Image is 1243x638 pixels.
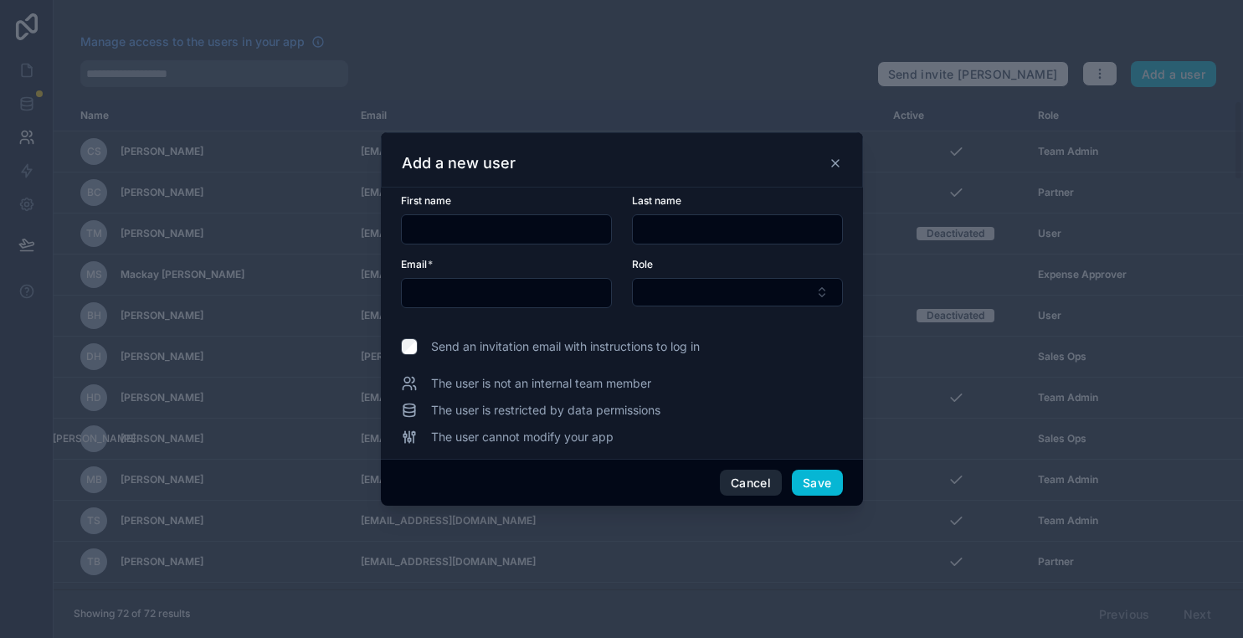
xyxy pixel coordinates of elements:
span: Send an invitation email with instructions to log in [431,338,700,355]
span: First name [401,194,451,207]
button: Save [792,470,842,497]
span: The user is not an internal team member [431,375,651,392]
h3: Add a new user [402,153,516,173]
span: Last name [632,194,681,207]
span: Email [401,258,427,270]
input: Send an invitation email with instructions to log in [401,338,418,355]
span: The user is restricted by data permissions [431,402,660,419]
span: Role [632,258,653,270]
button: Cancel [720,470,782,497]
span: The user cannot modify your app [431,429,614,445]
button: Select Button [632,278,843,306]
